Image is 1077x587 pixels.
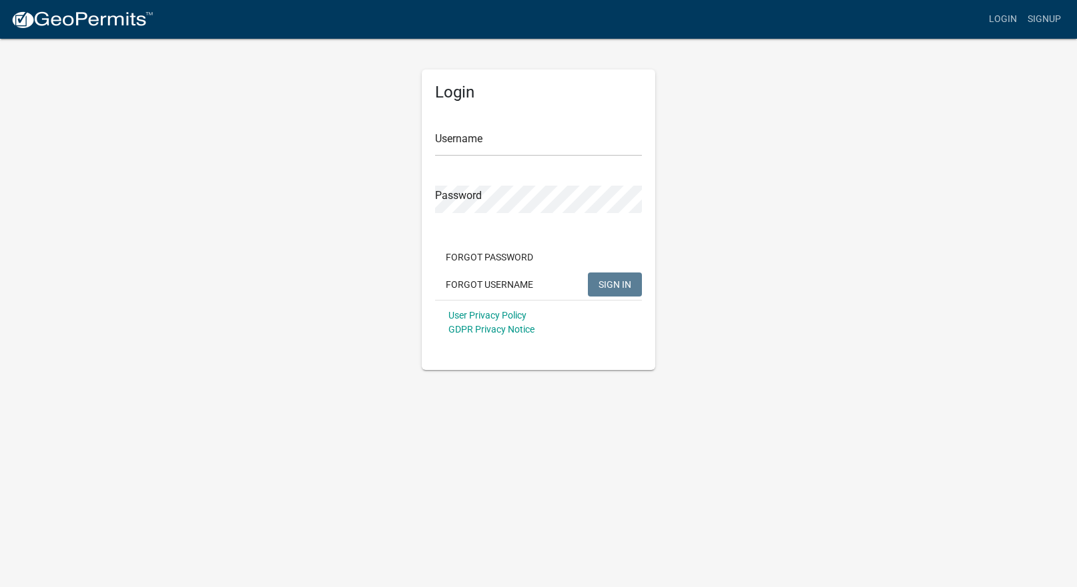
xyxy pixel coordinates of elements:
a: GDPR Privacy Notice [448,324,534,335]
a: User Privacy Policy [448,310,526,321]
span: SIGN IN [599,278,631,289]
button: Forgot Password [435,245,544,269]
a: Signup [1022,7,1066,32]
a: Login [984,7,1022,32]
button: Forgot Username [435,272,544,297]
h5: Login [435,83,642,102]
button: SIGN IN [588,272,642,297]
